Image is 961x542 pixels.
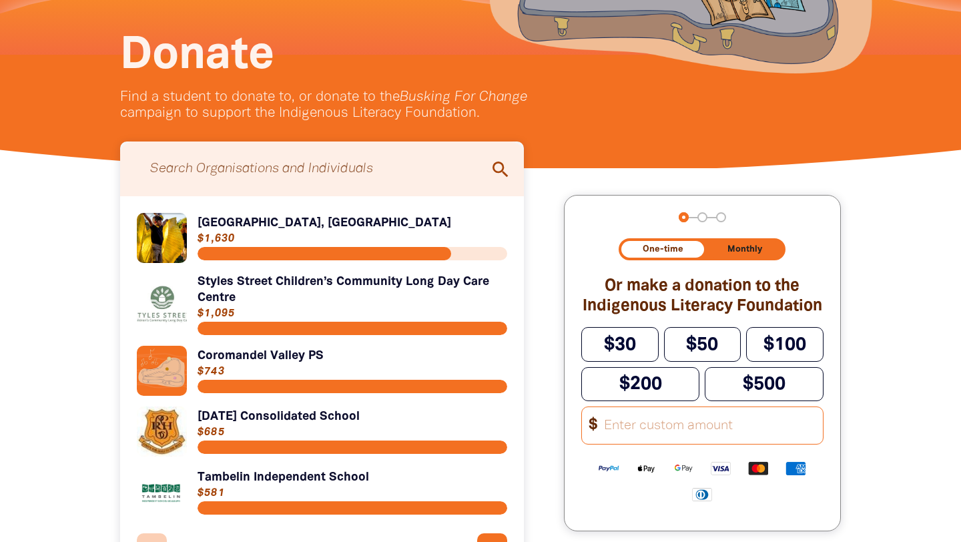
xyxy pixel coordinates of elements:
[716,212,726,222] button: Navigate to step 3 of 3 to enter your payment details
[581,367,700,401] button: $200
[400,91,527,103] em: Busking For Change
[619,376,662,392] span: $200
[746,327,824,361] button: $100
[120,35,274,77] span: Donate
[581,450,824,512] div: Available payment methods
[490,159,511,180] i: search
[643,245,683,254] span: One-time
[595,407,823,444] input: Enter custom amount
[739,461,777,476] img: Mastercard logo
[707,241,783,258] button: Monthly
[702,461,739,476] img: Visa logo
[581,327,659,361] button: $30
[604,336,636,353] span: $30
[664,327,741,361] button: $50
[763,336,806,353] span: $100
[727,245,762,254] span: Monthly
[697,212,707,222] button: Navigate to step 2 of 3 to enter your details
[621,241,704,258] button: One-time
[679,212,689,222] button: Navigate to step 1 of 3 to enter your donation amount
[777,461,814,476] img: American Express logo
[665,461,702,476] img: Google Pay logo
[120,89,587,121] p: Find a student to donate to, or donate to the campaign to support the Indigenous Literacy Foundat...
[627,461,665,476] img: Apple Pay logo
[743,376,785,392] span: $500
[590,461,627,476] img: Paypal logo
[705,367,824,401] button: $500
[619,238,785,260] div: Donation frequency
[686,336,718,353] span: $50
[582,413,598,439] span: $
[581,276,824,316] h2: Or make a donation to the Indigenous Literacy Foundation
